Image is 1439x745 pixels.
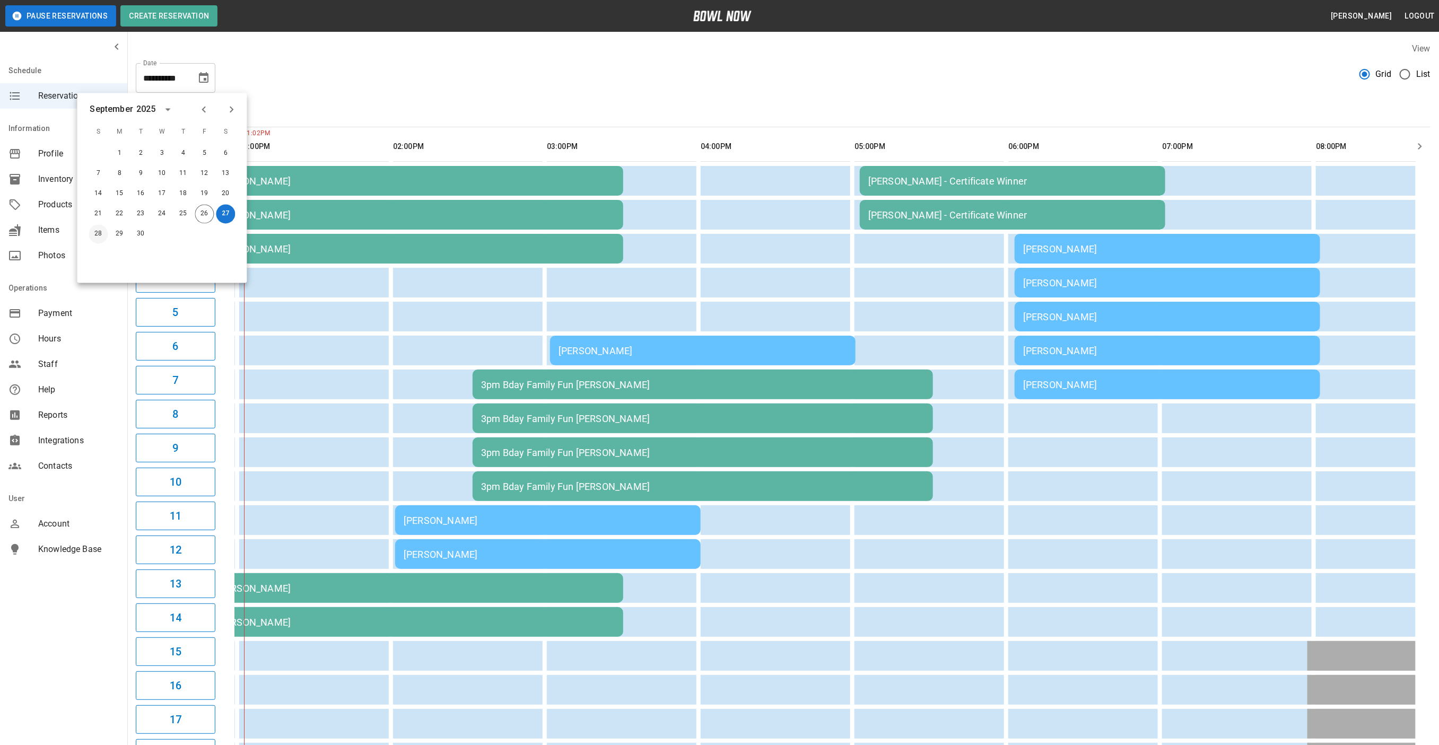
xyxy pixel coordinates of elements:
th: 03:00PM [547,132,696,162]
span: Reservations [38,90,119,102]
button: Sep 10, 2025 [153,164,172,183]
h6: 9 [172,440,178,457]
label: View [1412,43,1431,54]
button: Sep 25, 2025 [174,205,193,224]
div: 3pm Bday Family Fun [PERSON_NAME] [481,413,925,424]
span: Grid [1376,68,1392,81]
img: logo [693,11,752,21]
button: Sep 27, 2025 [216,205,236,224]
button: 12 [136,536,215,564]
button: 13 [136,569,215,598]
span: Knowledge Base [38,543,119,556]
span: S [216,122,236,143]
div: [PERSON_NAME] - Certificate Winner [868,176,1157,187]
button: 9 [136,434,215,462]
span: Items [38,224,119,236]
div: 3pm Bday Family Fun [PERSON_NAME] [481,379,925,390]
div: 3pm Bday Family Fun [PERSON_NAME] [481,481,925,492]
div: [PERSON_NAME] [559,345,847,356]
span: Photos [38,249,119,262]
button: Sep 11, 2025 [174,164,193,183]
button: 5 [136,298,215,327]
div: [PERSON_NAME] [404,515,692,526]
span: Contacts [38,460,119,472]
button: Sep 4, 2025 [174,144,193,163]
span: Account [38,518,119,530]
button: Next month [223,101,241,119]
button: [PERSON_NAME] [1327,6,1396,26]
button: 11 [136,502,215,530]
div: 1pm Bday [PERSON_NAME] [171,243,615,255]
button: 16 [136,671,215,700]
button: Pause Reservations [5,5,116,27]
button: Sep 20, 2025 [216,185,236,204]
div: September [90,103,133,116]
h6: 7 [172,372,178,389]
div: [PERSON_NAME] [1023,243,1312,255]
button: Sep 6, 2025 [216,144,236,163]
h6: 5 [172,304,178,321]
button: Sep 19, 2025 [195,185,214,204]
span: W [153,122,172,143]
span: Help [38,383,119,396]
button: Previous month [195,101,213,119]
div: inventory tabs [136,101,1431,127]
button: Sep 14, 2025 [89,185,108,204]
h6: 8 [172,406,178,423]
button: Sep 8, 2025 [110,164,129,183]
button: Choose date, selected date is Sep 27, 2025 [193,67,214,89]
button: Sep 26, 2025 [195,205,214,224]
button: 15 [136,637,215,666]
button: 6 [136,332,215,361]
div: [PERSON_NAME] [1023,379,1312,390]
span: S [89,122,108,143]
span: Payment [38,307,119,320]
div: 1pm Bday [PERSON_NAME] [171,176,615,187]
div: [PERSON_NAME] [404,549,692,560]
button: 10 [136,468,215,496]
span: M [110,122,129,143]
button: Sep 7, 2025 [89,164,108,183]
button: Sep 3, 2025 [153,144,172,163]
button: Sep 23, 2025 [132,205,151,224]
button: Sep 24, 2025 [153,205,172,224]
div: 1pm Bday [PERSON_NAME] [171,209,615,221]
h6: 16 [170,677,181,694]
button: calendar view is open, switch to year view [159,101,177,119]
button: Sep 22, 2025 [110,205,129,224]
div: 1pm Bday [PERSON_NAME] [171,583,615,594]
button: Sep 16, 2025 [132,185,151,204]
h6: 10 [170,474,181,490]
h6: 14 [170,609,181,626]
span: T [174,122,193,143]
button: Sep 9, 2025 [132,164,151,183]
span: Inventory [38,173,119,186]
div: 1pm Bday [PERSON_NAME] [171,617,615,628]
button: Sep 15, 2025 [110,185,129,204]
button: Logout [1401,6,1439,26]
button: 8 [136,400,215,428]
h6: 6 [172,338,178,355]
div: [PERSON_NAME] [1023,277,1312,288]
span: T [132,122,151,143]
div: 3pm Bday Family Fun [PERSON_NAME] [481,447,925,458]
span: Staff [38,358,119,371]
th: 01:00PM [239,132,389,162]
span: Reports [38,409,119,422]
span: Hours [38,332,119,345]
button: Sep 1, 2025 [110,144,129,163]
h6: 11 [170,507,181,524]
h6: 15 [170,643,181,660]
div: [PERSON_NAME] [1023,345,1312,356]
button: Sep 29, 2025 [110,225,129,244]
button: Sep 2, 2025 [132,144,151,163]
h6: 13 [170,575,181,592]
button: Sep 18, 2025 [174,185,193,204]
span: Profile [38,147,119,160]
button: Sep 5, 2025 [195,144,214,163]
button: Sep 28, 2025 [89,225,108,244]
h6: 17 [170,711,181,728]
button: Create Reservation [120,5,217,27]
button: Sep 12, 2025 [195,164,214,183]
button: Sep 21, 2025 [89,205,108,224]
